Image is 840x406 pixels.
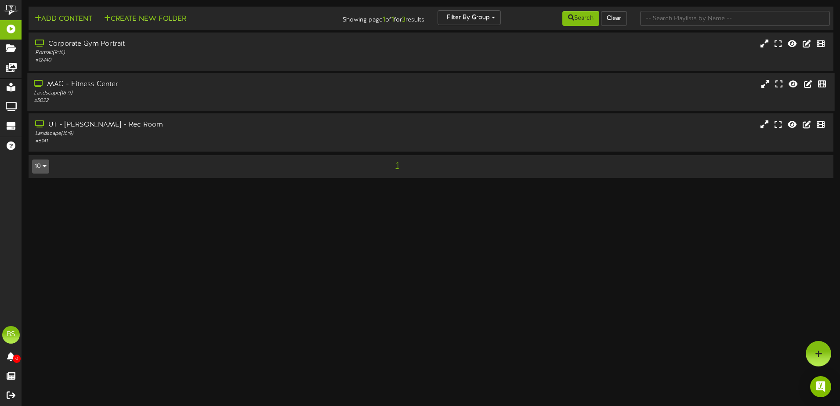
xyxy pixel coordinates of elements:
strong: 1 [391,16,394,24]
span: 0 [13,355,21,363]
div: Showing page of for results [296,10,431,25]
div: Open Intercom Messenger [810,376,831,397]
div: UT - [PERSON_NAME] - Rec Room [35,120,357,130]
strong: 1 [383,16,385,24]
strong: 3 [402,16,406,24]
button: Filter By Group [438,10,501,25]
div: Portrait ( 9:16 ) [35,49,357,57]
div: # 6141 [35,138,357,145]
input: -- Search Playlists by Name -- [640,11,830,26]
div: Landscape ( 16:9 ) [34,90,357,97]
div: MAC - Fitness Center [34,80,357,90]
div: Corporate Gym Portrait [35,39,357,49]
div: # 5022 [34,97,357,105]
span: 1 [394,161,401,170]
button: Create New Folder [101,14,189,25]
div: Landscape ( 16:9 ) [35,130,357,138]
button: 10 [32,159,49,174]
button: Clear [601,11,627,26]
div: BS [2,326,20,344]
button: Add Content [32,14,95,25]
button: Search [562,11,599,26]
div: # 12440 [35,57,357,64]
